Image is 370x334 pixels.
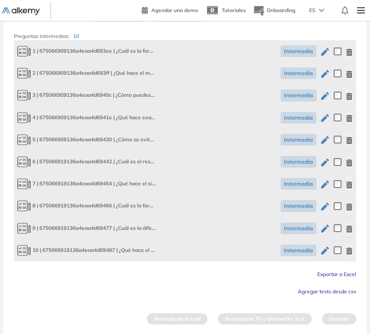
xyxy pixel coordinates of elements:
button: Agregar tests desde csv [298,286,356,296]
span: Intermedia [281,134,316,146]
span: ¿Cuál es el resultado del siguiente código? <pre> $('li').filter(':nth-child(2)').css('color', 'r... [17,156,156,168]
span: Tutoriales [222,7,246,13]
span: ES [309,6,316,14]
iframe: Chat Widget [327,293,370,334]
span: ¿Qué hace el siguiente código? <pre> $.when($.ajax('/endpoint1'), $.ajax('/endpoint2')).done(func... [17,178,156,190]
img: Logo [2,7,40,15]
span: Intermedia [281,67,316,79]
button: Exportar a Excel [317,268,356,279]
button: Onboarding [253,1,295,20]
span: ¿Qué hace el método .data() en jQuery? <i>Nota: Seleccionar todas las que aplican.</i> [17,67,156,79]
span: ¿Qué hace el siguiente código? <pre> $('button').on('click', function() { $(this).siblings('p').s... [17,245,156,256]
span: Onboarding [267,7,295,13]
span: Agregar tests desde csv [298,288,356,295]
span: Intermedia [281,112,316,124]
button: Guardar [322,313,356,324]
span: Agendar una demo [151,7,198,13]
span: ¿Cuál es la diferencia entre .prop() y .attr() en jQuery? [17,223,156,234]
span: Intermedia [281,200,316,212]
span: Exportar a Excel [317,271,356,277]
span: Intermedia [281,156,316,168]
span: ¿Qué hace exactamente el siguiente código? <pre> $('div').on('click', 'button', function() { aler... [17,112,156,124]
span: ¿Cómo puedes detener todas las animaciones en un elemento y moverlo inmediatamente a su estado fi... [17,89,156,101]
span: Intermedia [281,45,316,57]
span: ¿Cuál es la forma correcta de encadenar múltiples métodos en jQuery para seleccionar un elemento ... [17,200,156,212]
span: Intermedia [281,89,316,101]
a: Agendar una demo [142,4,198,15]
span: ¿Cuál es la forma correcta de seleccionar un elemento &ltdiv> con la clase "active" que es hijo d... [17,45,156,57]
span: Intermedia [281,245,316,256]
button: Reemplazar TG y Overwrite Test [218,313,312,324]
img: Menu [354,2,368,19]
span: Intermedia [281,178,316,190]
span: Intermedia [281,223,316,234]
button: Reemplazar Actual [147,313,207,324]
div: Widget de chat [327,293,370,334]
img: arrow [319,9,324,12]
p: Preguntas intermedias: [14,32,83,40]
span: 10 [73,33,79,39]
span: ¿Cómo se evita que un formulario se envíe al hacer clic en un botón de tipo submit? [17,134,156,146]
